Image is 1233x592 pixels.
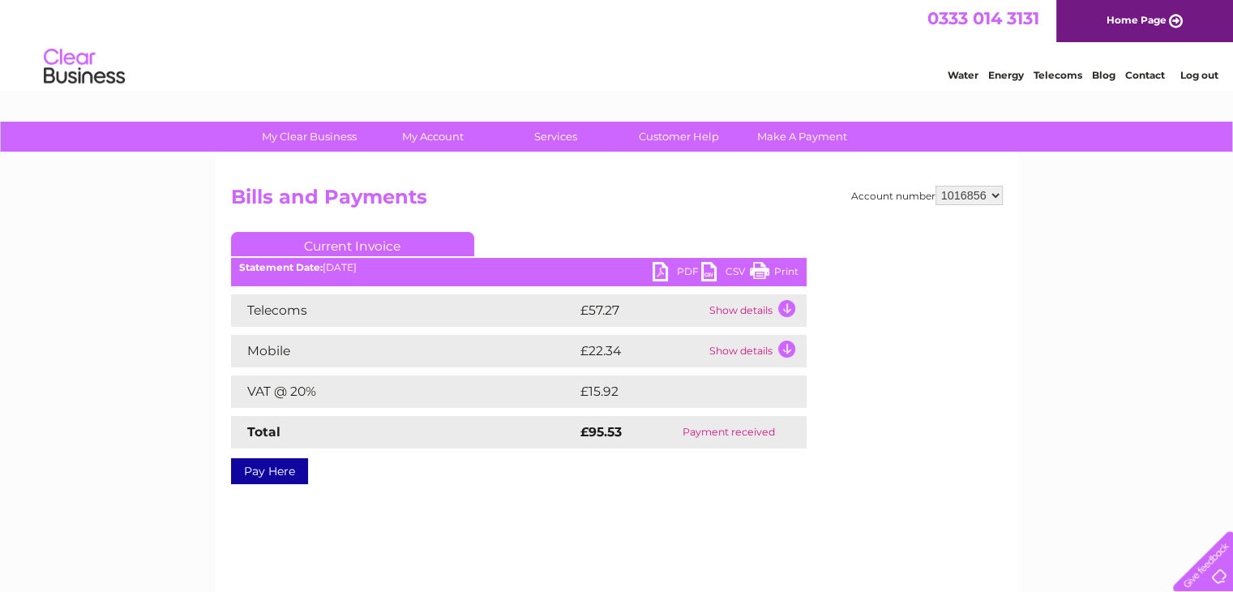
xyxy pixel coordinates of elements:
[988,69,1024,81] a: Energy
[701,262,750,285] a: CSV
[705,294,807,327] td: Show details
[576,294,705,327] td: £57.27
[750,262,798,285] a: Print
[735,122,869,152] a: Make A Payment
[580,424,622,440] strong: £95.53
[652,416,806,448] td: Payment received
[948,69,978,81] a: Water
[366,122,499,152] a: My Account
[927,8,1039,28] a: 0333 014 3131
[231,232,474,256] a: Current Invoice
[653,262,701,285] a: PDF
[851,186,1003,205] div: Account number
[489,122,623,152] a: Services
[612,122,746,152] a: Customer Help
[231,294,576,327] td: Telecoms
[1034,69,1082,81] a: Telecoms
[242,122,376,152] a: My Clear Business
[231,335,576,367] td: Mobile
[1179,69,1218,81] a: Log out
[239,261,323,273] b: Statement Date:
[705,335,807,367] td: Show details
[231,458,308,484] a: Pay Here
[234,9,1000,79] div: Clear Business is a trading name of Verastar Limited (registered in [GEOGRAPHIC_DATA] No. 3667643...
[43,42,126,92] img: logo.png
[576,335,705,367] td: £22.34
[231,262,807,273] div: [DATE]
[231,375,576,408] td: VAT @ 20%
[1125,69,1165,81] a: Contact
[247,424,280,440] strong: Total
[1092,69,1115,81] a: Blog
[576,375,773,408] td: £15.92
[231,186,1003,217] h2: Bills and Payments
